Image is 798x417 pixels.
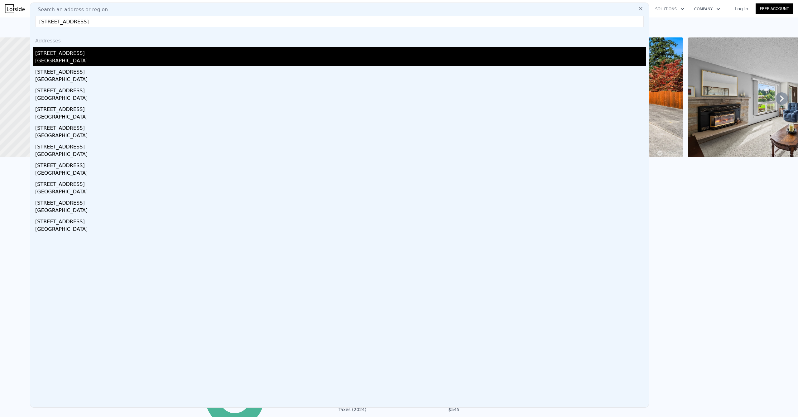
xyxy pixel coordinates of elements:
[5,4,25,13] img: Lotside
[35,141,646,151] div: [STREET_ADDRESS]
[35,103,646,113] div: [STREET_ADDRESS]
[35,159,646,169] div: [STREET_ADDRESS]
[35,197,646,207] div: [STREET_ADDRESS]
[35,113,646,122] div: [GEOGRAPHIC_DATA]
[35,169,646,178] div: [GEOGRAPHIC_DATA]
[35,188,646,197] div: [GEOGRAPHIC_DATA]
[35,57,646,66] div: [GEOGRAPHIC_DATA]
[35,151,646,159] div: [GEOGRAPHIC_DATA]
[35,216,646,225] div: [STREET_ADDRESS]
[35,178,646,188] div: [STREET_ADDRESS]
[756,3,793,14] a: Free Account
[35,66,646,76] div: [STREET_ADDRESS]
[689,3,725,15] button: Company
[339,406,399,413] div: Taxes (2024)
[35,225,646,234] div: [GEOGRAPHIC_DATA]
[35,207,646,216] div: [GEOGRAPHIC_DATA]
[35,85,646,95] div: [STREET_ADDRESS]
[35,47,646,57] div: [STREET_ADDRESS]
[728,6,756,12] a: Log In
[33,32,646,47] div: Addresses
[35,122,646,132] div: [STREET_ADDRESS]
[650,3,689,15] button: Solutions
[35,95,646,103] div: [GEOGRAPHIC_DATA]
[35,76,646,85] div: [GEOGRAPHIC_DATA]
[399,406,459,413] div: $545
[33,6,108,13] span: Search an address or region
[35,16,644,27] input: Enter an address, city, region, neighborhood or zip code
[35,132,646,141] div: [GEOGRAPHIC_DATA]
